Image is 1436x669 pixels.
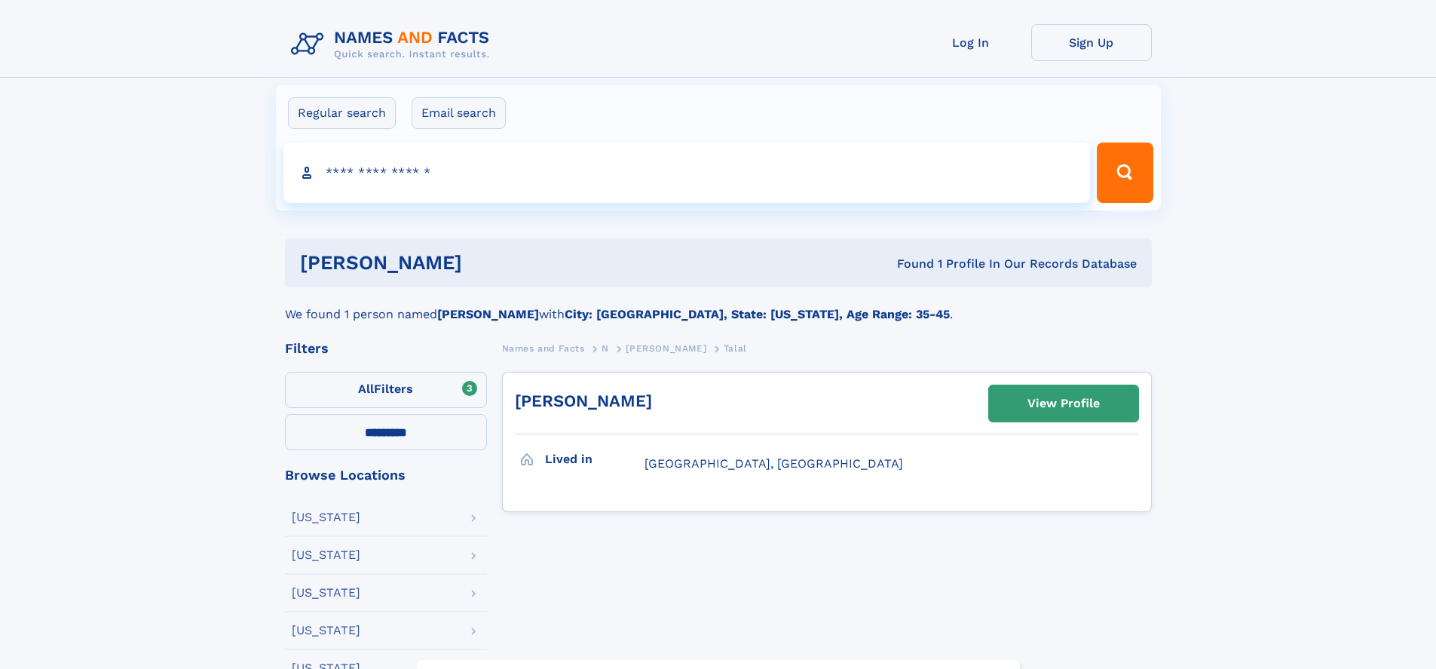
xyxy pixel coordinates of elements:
[285,287,1152,324] div: We found 1 person named with .
[645,456,903,471] span: [GEOGRAPHIC_DATA], [GEOGRAPHIC_DATA]
[358,382,374,396] span: All
[292,587,360,599] div: [US_STATE]
[989,385,1138,422] a: View Profile
[437,307,539,321] b: [PERSON_NAME]
[679,256,1137,272] div: Found 1 Profile In Our Records Database
[602,339,609,358] a: N
[412,97,506,129] label: Email search
[300,253,680,272] h1: [PERSON_NAME]
[911,24,1031,61] a: Log In
[602,343,609,354] span: N
[626,339,706,358] a: [PERSON_NAME]
[626,343,706,354] span: [PERSON_NAME]
[288,97,396,129] label: Regular search
[283,143,1091,203] input: search input
[515,391,652,410] a: [PERSON_NAME]
[1031,24,1152,61] a: Sign Up
[292,511,360,523] div: [US_STATE]
[285,24,502,65] img: Logo Names and Facts
[724,343,747,354] span: Talal
[545,447,645,472] h3: Lived in
[502,339,585,358] a: Names and Facts
[285,372,487,408] label: Filters
[565,307,950,321] b: City: [GEOGRAPHIC_DATA], State: [US_STATE], Age Range: 35-45
[1027,386,1100,421] div: View Profile
[1097,143,1153,203] button: Search Button
[292,625,360,637] div: [US_STATE]
[292,549,360,561] div: [US_STATE]
[285,468,487,482] div: Browse Locations
[285,342,487,355] div: Filters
